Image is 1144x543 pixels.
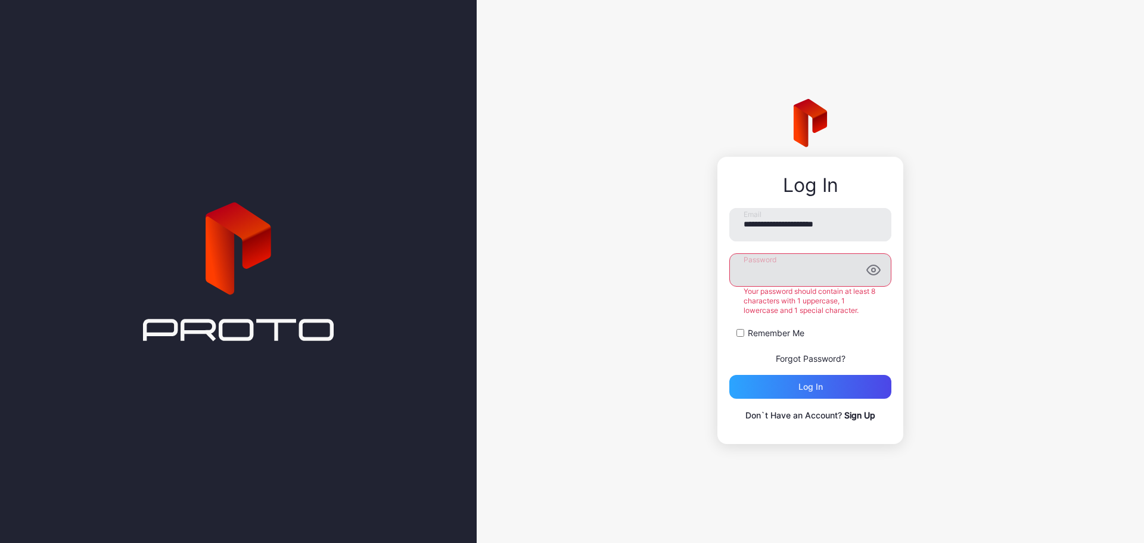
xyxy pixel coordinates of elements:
div: Log In [729,175,891,196]
p: Don`t Have an Account? [729,408,891,423]
button: Log in [729,375,891,399]
div: Log in [798,382,823,392]
button: Password [866,263,881,277]
div: Your password should contain at least 8 characters with 1 uppercase, 1 lowercase and 1 special ch... [729,287,891,315]
label: Remember Me [748,327,804,339]
input: Password [729,253,891,287]
a: Forgot Password? [776,353,845,364]
a: Sign Up [844,410,875,420]
input: Email [729,208,891,241]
